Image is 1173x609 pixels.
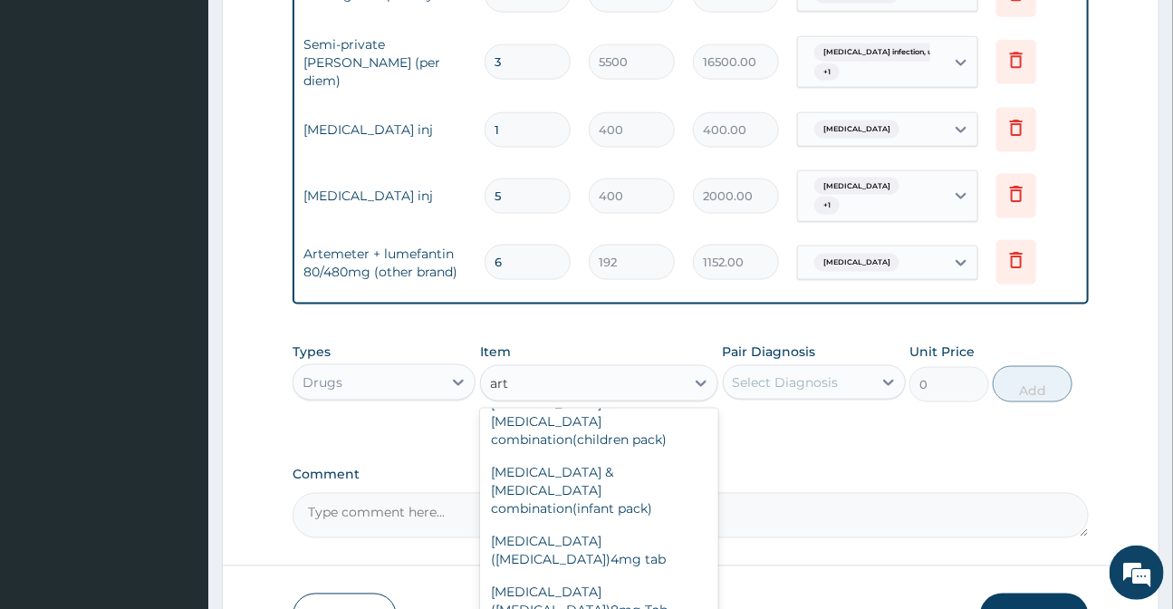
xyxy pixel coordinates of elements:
img: d_794563401_company_1708531726252_794563401 [34,91,73,136]
td: [MEDICAL_DATA] inj [294,178,476,214]
td: Artemeter + lumefantin 80/480mg (other brand) [294,236,476,290]
label: Comment [293,468,1088,483]
button: Add [993,366,1072,402]
td: [MEDICAL_DATA] inj [294,111,476,148]
td: Semi-private [PERSON_NAME] (per diem) [294,26,476,99]
label: Unit Price [909,343,975,361]
div: [MEDICAL_DATA] &[MEDICAL_DATA] combination(infant pack) [480,457,718,526]
div: Chat with us now [94,101,304,125]
span: We're online! [105,187,250,370]
span: + 1 [814,63,840,82]
label: Pair Diagnosis [723,343,816,361]
span: + 1 [814,197,840,215]
div: Drugs [303,373,342,391]
span: [MEDICAL_DATA] [814,121,899,139]
span: [MEDICAL_DATA] [814,254,899,272]
div: Minimize live chat window [297,9,341,53]
span: [MEDICAL_DATA] infection, unspecif... [814,43,973,62]
div: Select Diagnosis [733,373,839,391]
div: [MEDICAL_DATA] ([MEDICAL_DATA])4mg tab [480,526,718,576]
textarea: Type your message and hit 'Enter' [9,411,345,475]
div: [MEDICAL_DATA] &[MEDICAL_DATA] combination(children pack) [480,388,718,457]
span: [MEDICAL_DATA] [814,178,899,196]
label: Types [293,344,331,360]
label: Item [480,343,511,361]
